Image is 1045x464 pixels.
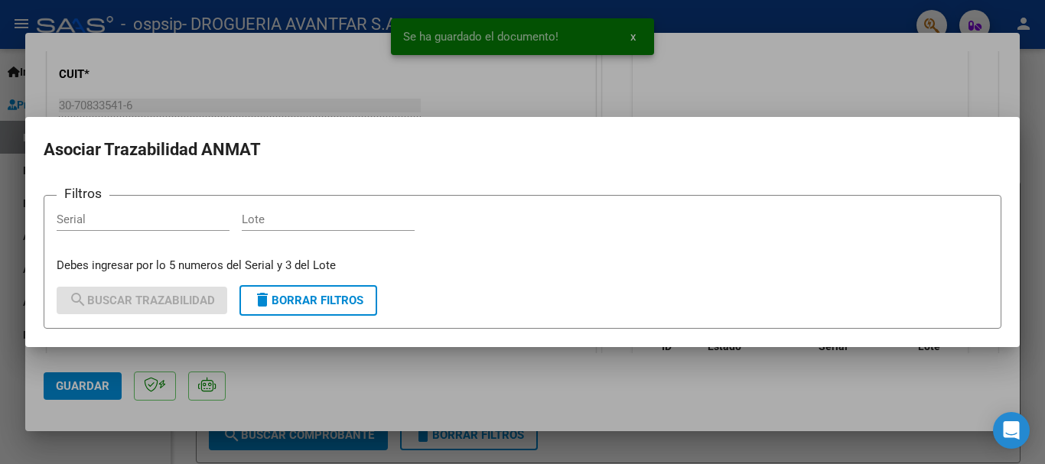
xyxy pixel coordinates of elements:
button: Borrar Filtros [239,285,377,316]
button: Buscar Trazabilidad [57,287,227,314]
mat-icon: search [69,290,87,309]
h2: Asociar Trazabilidad ANMAT [44,135,1001,164]
p: Debes ingresar por lo 5 numeros del Serial y 3 del Lote [57,257,988,274]
mat-icon: delete [253,290,272,309]
h3: Filtros [57,183,109,203]
span: Borrar Filtros [253,294,363,307]
div: Open Intercom Messenger [993,412,1030,449]
span: Buscar Trazabilidad [69,294,215,307]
